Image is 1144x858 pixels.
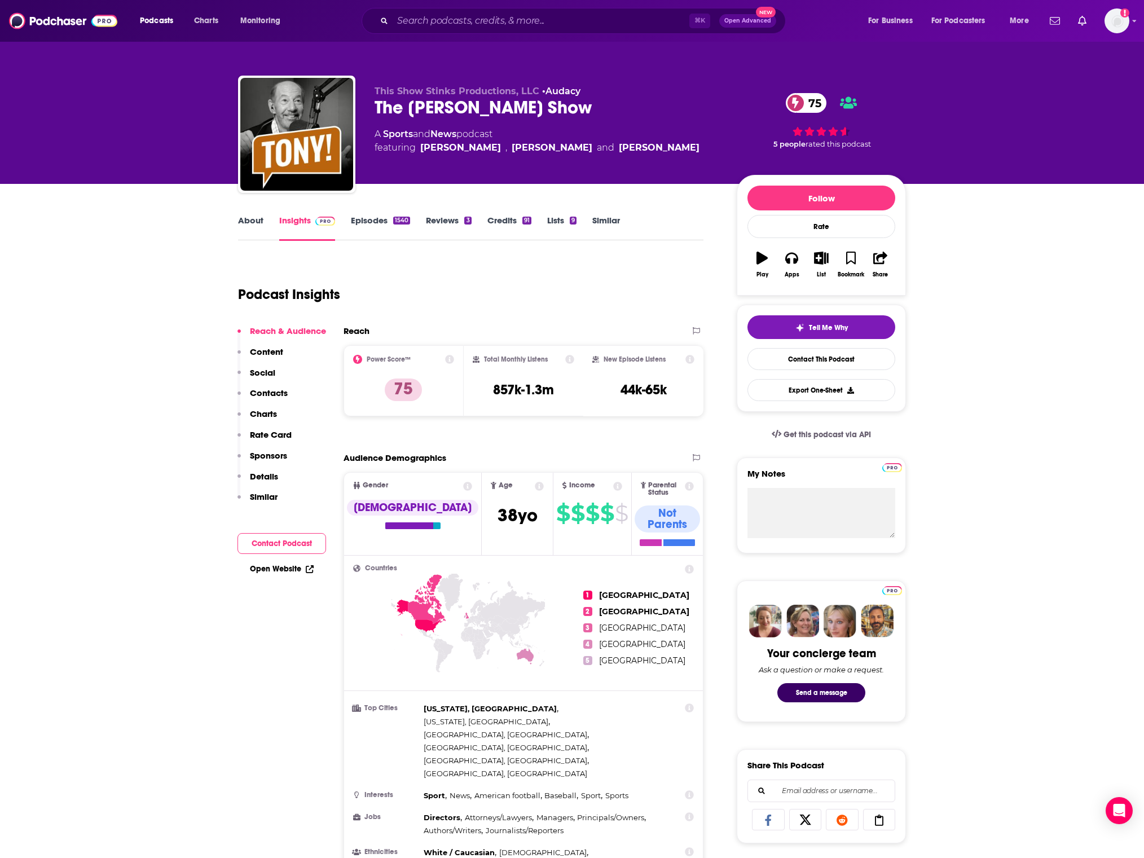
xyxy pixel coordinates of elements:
[375,86,539,96] span: This Show Stinks Productions, LLC
[424,824,483,837] span: ,
[237,388,288,408] button: Contacts
[784,430,871,439] span: Get this podcast via API
[237,367,275,388] button: Social
[570,217,577,225] div: 9
[757,780,886,802] input: Email address or username...
[747,244,777,285] button: Play
[773,140,806,148] span: 5 people
[836,244,865,285] button: Bookmark
[424,811,462,824] span: ,
[635,505,700,533] div: Not Parents
[250,367,275,378] p: Social
[424,848,495,857] span: White / Caucasian
[1105,8,1129,33] span: Logged in as antoine.jordan
[577,813,644,822] span: Principals/Owners
[599,623,685,633] span: [GEOGRAPHIC_DATA]
[863,809,896,830] a: Copy Link
[237,471,278,492] button: Details
[499,848,587,857] span: [DEMOGRAPHIC_DATA]
[577,811,646,824] span: ,
[250,564,314,574] a: Open Website
[924,12,1002,30] button: open menu
[250,450,287,461] p: Sponsors
[826,809,859,830] a: Share on Reddit
[486,826,564,835] span: Journalists/Reporters
[424,826,481,835] span: Authors/Writers
[749,605,782,637] img: Sydney Profile
[250,429,292,440] p: Rate Card
[545,86,580,96] a: Audacy
[648,482,683,496] span: Parental Status
[544,791,577,800] span: Baseball
[599,606,689,617] span: [GEOGRAPHIC_DATA]
[250,346,283,357] p: Content
[413,129,430,139] span: and
[747,186,895,210] button: Follow
[747,379,895,401] button: Export One-Sheet
[824,605,856,637] img: Jules Profile
[777,683,865,702] button: Send a message
[365,565,397,572] span: Countries
[583,607,592,616] span: 2
[882,461,902,472] a: Pro website
[756,7,776,17] span: New
[375,141,699,155] span: featuring
[424,789,447,802] span: ,
[393,217,410,225] div: 1540
[424,754,589,767] span: ,
[353,848,419,856] h3: Ethnicities
[759,665,884,674] div: Ask a question or make a request.
[747,760,824,771] h3: Share This Podcast
[719,14,776,28] button: Open AdvancedNew
[424,813,460,822] span: Directors
[187,12,225,30] a: Charts
[240,78,353,191] img: The Tony Kornheiser Show
[420,141,501,155] a: Tony Kornheiser
[424,730,587,739] span: [GEOGRAPHIC_DATA], [GEOGRAPHIC_DATA]
[493,381,554,398] h3: 857k-1.3m
[817,271,826,278] div: List
[363,482,388,489] span: Gender
[583,656,592,665] span: 5
[747,780,895,802] div: Search followers
[737,86,906,156] div: 75 5 peoplerated this podcast
[861,605,894,637] img: Jon Profile
[140,13,173,29] span: Podcasts
[583,640,592,649] span: 4
[1105,8,1129,33] img: User Profile
[385,379,422,401] p: 75
[465,811,534,824] span: ,
[1105,8,1129,33] button: Show profile menu
[1002,12,1043,30] button: open menu
[763,421,880,448] a: Get this podcast via API
[689,14,710,28] span: ⌘ K
[353,791,419,799] h3: Interests
[747,315,895,339] button: tell me why sparkleTell Me Why
[599,590,689,600] span: [GEOGRAPHIC_DATA]
[724,18,771,24] span: Open Advanced
[344,452,446,463] h2: Audience Demographics
[747,215,895,238] div: Rate
[586,504,599,522] span: $
[838,271,864,278] div: Bookmark
[868,13,913,29] span: For Business
[484,355,548,363] h2: Total Monthly Listens
[237,450,287,471] button: Sponsors
[430,129,456,139] a: News
[599,639,685,649] span: [GEOGRAPHIC_DATA]
[426,215,471,241] a: Reviews3
[806,140,871,148] span: rated this podcast
[522,217,531,225] div: 91
[424,743,587,752] span: [GEOGRAPHIC_DATA], [GEOGRAPHIC_DATA]
[860,12,927,30] button: open menu
[1010,13,1029,29] span: More
[383,129,413,139] a: Sports
[250,325,326,336] p: Reach & Audience
[1106,797,1133,824] div: Open Intercom Messenger
[752,809,785,830] a: Share on Facebook
[424,704,557,713] span: [US_STATE], [GEOGRAPHIC_DATA]
[237,325,326,346] button: Reach & Audience
[498,504,538,526] span: 38 yo
[882,463,902,472] img: Podchaser Pro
